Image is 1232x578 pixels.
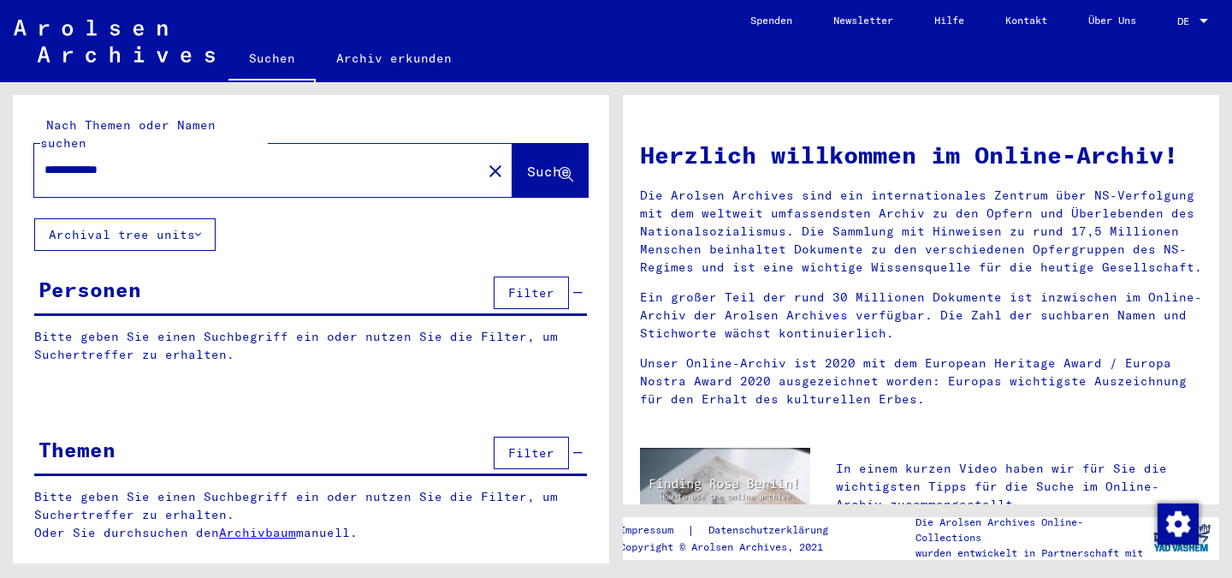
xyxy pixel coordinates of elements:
a: Archivbaum [219,525,296,540]
span: DE [1177,15,1196,27]
p: Copyright © Arolsen Archives, 2021 [619,539,849,555]
button: Filter [494,437,569,469]
div: Personen [38,274,141,305]
p: Die Arolsen Archives sind ein internationales Zentrum über NS-Verfolgung mit dem weltweit umfasse... [640,187,1202,277]
img: video.jpg [640,448,810,540]
button: Suche [512,144,588,197]
button: Filter [494,277,569,309]
img: Zustimmung ändern [1158,504,1199,545]
img: Arolsen_neg.svg [14,20,215,63]
button: Archival tree units [34,218,216,251]
a: Suchen [228,38,316,82]
p: Bitte geben Sie einen Suchbegriff ein oder nutzen Sie die Filter, um Suchertreffer zu erhalten. [34,328,587,364]
span: Filter [508,285,554,301]
a: Impressum [619,521,687,539]
p: Unser Online-Archiv ist 2020 mit dem European Heritage Award / Europa Nostra Award 2020 ausgezeic... [640,355,1202,408]
button: Clear [478,153,512,188]
p: In einem kurzen Video haben wir für Sie die wichtigsten Tipps für die Suche im Online-Archiv zusa... [836,460,1202,514]
mat-label: Nach Themen oder Namen suchen [40,117,216,151]
p: Bitte geben Sie einen Suchbegriff ein oder nutzen Sie die Filter, um Suchertreffer zu erhalten. O... [34,488,588,542]
img: yv_logo.png [1150,516,1214,559]
a: Datenschutzerklärung [695,521,849,539]
span: Filter [508,445,554,461]
div: | [619,521,849,539]
div: Themen [38,434,115,465]
h1: Herzlich willkommen im Online-Archiv! [640,137,1202,173]
a: Archiv erkunden [316,38,472,79]
div: Zustimmung ändern [1157,503,1198,544]
p: wurden entwickelt in Partnerschaft mit [915,545,1145,561]
p: Die Arolsen Archives Online-Collections [915,515,1145,545]
span: Suche [527,163,570,180]
p: Ein großer Teil der rund 30 Millionen Dokumente ist inzwischen im Online-Archiv der Arolsen Archi... [640,289,1202,343]
mat-icon: close [485,161,506,182]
